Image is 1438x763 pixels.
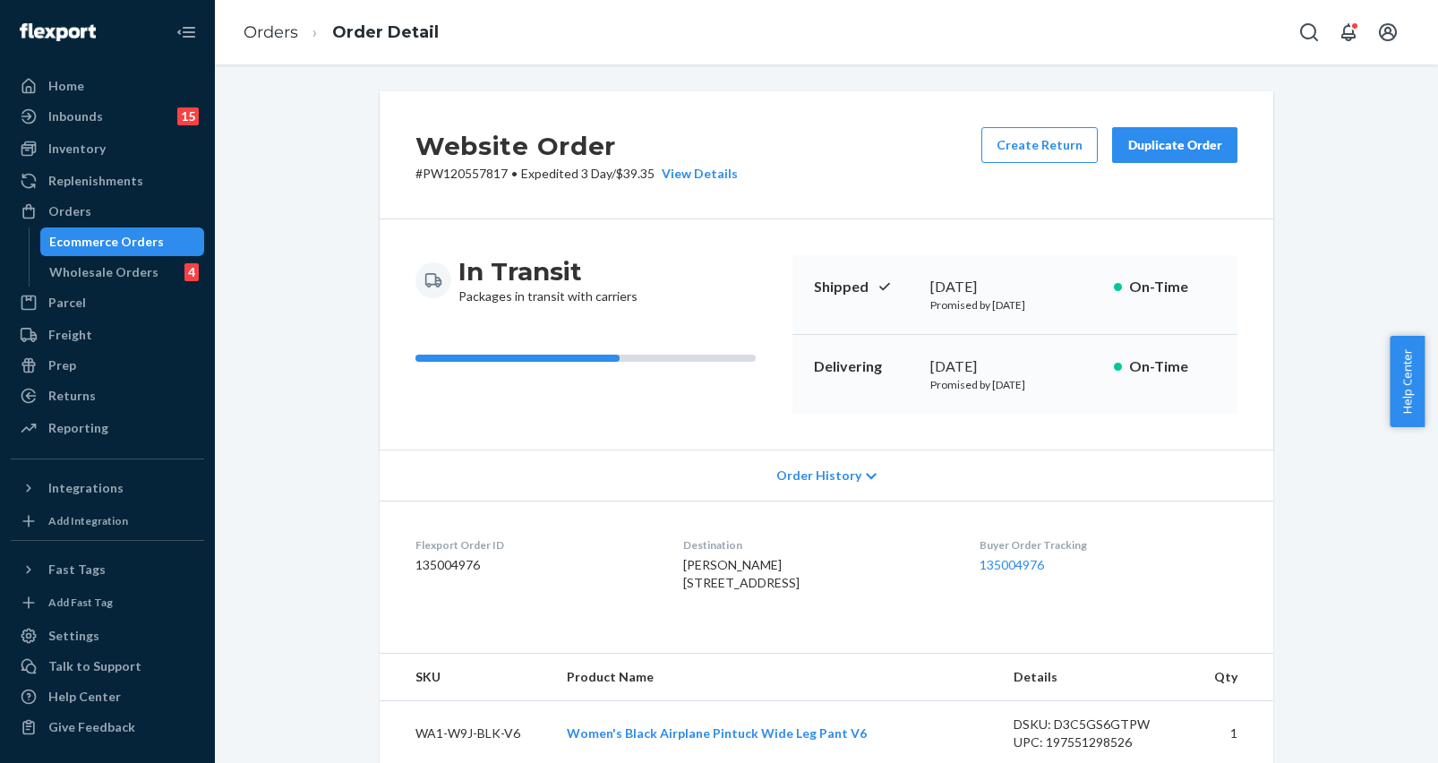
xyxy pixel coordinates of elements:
th: SKU [380,654,552,701]
div: 15 [177,107,199,125]
a: Parcel [11,288,204,317]
a: 135004976 [980,557,1044,572]
a: Add Integration [11,510,204,533]
div: Integrations [48,479,124,497]
div: Duplicate Order [1127,136,1222,154]
th: Qty [1196,654,1273,701]
a: Orders [11,197,204,226]
div: Parcel [48,294,86,312]
div: DSKU: D3C5GS6GTPW [1014,716,1182,733]
div: Inventory [48,140,106,158]
h3: In Transit [458,255,638,287]
div: Settings [48,627,99,645]
div: Wholesale Orders [49,263,158,281]
th: Details [999,654,1196,701]
button: Fast Tags [11,555,204,584]
button: Duplicate Order [1112,127,1237,163]
a: Talk to Support [11,652,204,681]
div: [DATE] [930,277,1100,297]
a: Help Center [11,682,204,711]
dt: Flexport Order ID [415,537,655,553]
button: Close Navigation [168,14,204,50]
div: UPC: 197551298526 [1014,733,1182,751]
a: Order Detail [332,22,439,42]
a: Home [11,72,204,100]
button: Give Feedback [11,713,204,742]
a: Add Fast Tag [11,591,204,614]
a: Orders [244,22,298,42]
div: Reporting [48,419,108,437]
th: Product Name [552,654,999,701]
span: Expedited 3 Day [521,166,612,181]
ol: breadcrumbs [229,6,453,59]
a: Settings [11,622,204,650]
p: Promised by [DATE] [930,377,1100,392]
div: Returns [48,387,96,405]
a: Freight [11,321,204,349]
span: • [511,166,518,181]
div: Fast Tags [48,561,106,579]
a: Prep [11,351,204,380]
p: Promised by [DATE] [930,297,1100,313]
div: Inbounds [48,107,103,125]
a: Inbounds15 [11,102,204,131]
button: Integrations [11,474,204,502]
p: # PW120557817 / $39.35 [415,165,738,183]
button: Create Return [981,127,1098,163]
a: Wholesale Orders4 [40,258,205,287]
div: Add Integration [48,513,128,528]
div: Home [48,77,84,95]
div: Talk to Support [48,657,141,675]
button: View Details [655,165,738,183]
a: Replenishments [11,167,204,195]
a: Reporting [11,414,204,442]
div: 4 [184,263,199,281]
div: Packages in transit with carriers [458,255,638,305]
div: Freight [48,326,92,344]
a: Ecommerce Orders [40,227,205,256]
dt: Buyer Order Tracking [980,537,1237,553]
div: Help Center [48,688,121,706]
button: Help Center [1390,336,1425,427]
dt: Destination [683,537,950,553]
span: [PERSON_NAME] [STREET_ADDRESS] [683,557,800,590]
p: On-Time [1129,277,1216,297]
span: Order History [776,467,861,484]
a: Women's Black Airplane Pintuck Wide Leg Pant V6 [567,725,867,741]
div: Replenishments [48,172,143,190]
img: Flexport logo [20,23,96,41]
p: On-Time [1129,356,1216,377]
div: [DATE] [930,356,1100,377]
p: Shipped [814,277,916,297]
a: Returns [11,381,204,410]
p: Delivering [814,356,916,377]
dd: 135004976 [415,556,655,574]
h2: Website Order [415,127,738,165]
button: Open Search Box [1291,14,1327,50]
button: Open account menu [1370,14,1406,50]
a: Inventory [11,134,204,163]
div: Add Fast Tag [48,595,113,610]
div: Orders [48,202,91,220]
div: Prep [48,356,76,374]
div: Give Feedback [48,718,135,736]
div: Ecommerce Orders [49,233,164,251]
button: Open notifications [1331,14,1366,50]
